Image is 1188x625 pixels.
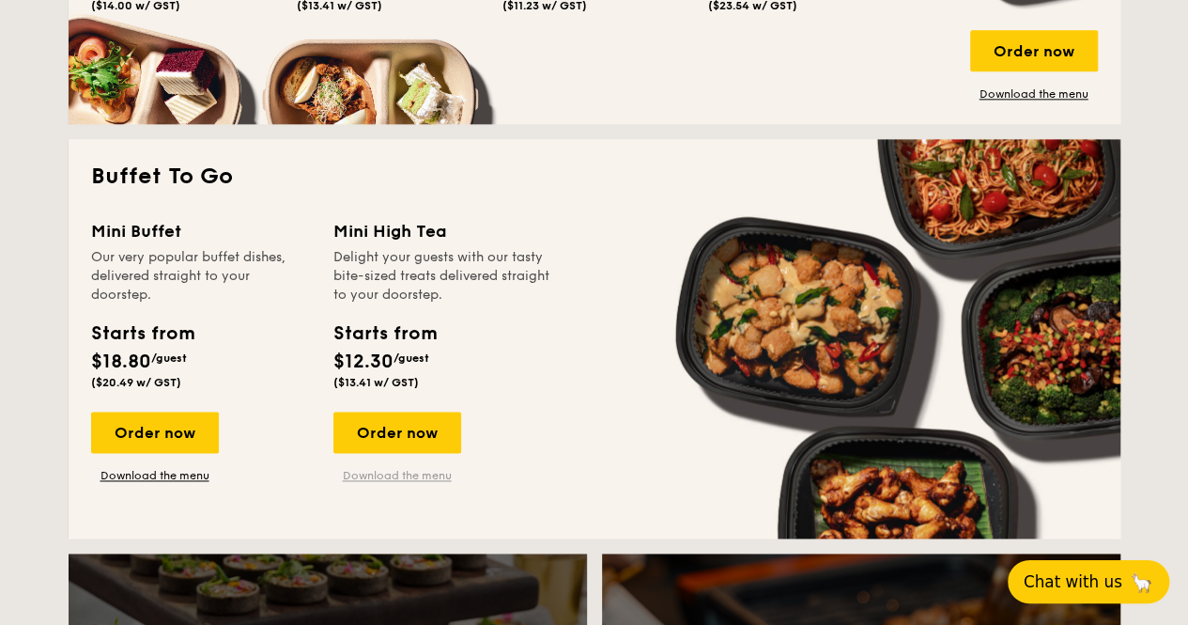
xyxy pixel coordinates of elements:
[333,320,436,348] div: Starts from
[91,320,193,348] div: Starts from
[970,30,1098,71] div: Order now
[333,248,553,305] div: Delight your guests with our tasty bite-sized treats delivered straight to your doorstep.
[91,412,219,453] div: Order now
[333,218,553,244] div: Mini High Tea
[91,248,311,305] div: Our very popular buffet dishes, delivered straight to your doorstep.
[333,351,393,373] span: $12.30
[91,162,1098,192] h2: Buffet To Go
[91,218,311,244] div: Mini Buffet
[1024,572,1122,591] span: Chat with us
[333,412,461,453] div: Order now
[393,352,429,365] span: /guest
[333,468,461,483] a: Download the menu
[970,86,1098,102] a: Download the menu
[91,376,181,389] span: ($20.49 w/ GST)
[1130,570,1153,593] span: 🦙
[333,376,419,389] span: ($13.41 w/ GST)
[1008,560,1169,603] button: Chat with us🦙
[151,352,187,365] span: /guest
[91,468,219,483] a: Download the menu
[91,351,151,373] span: $18.80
